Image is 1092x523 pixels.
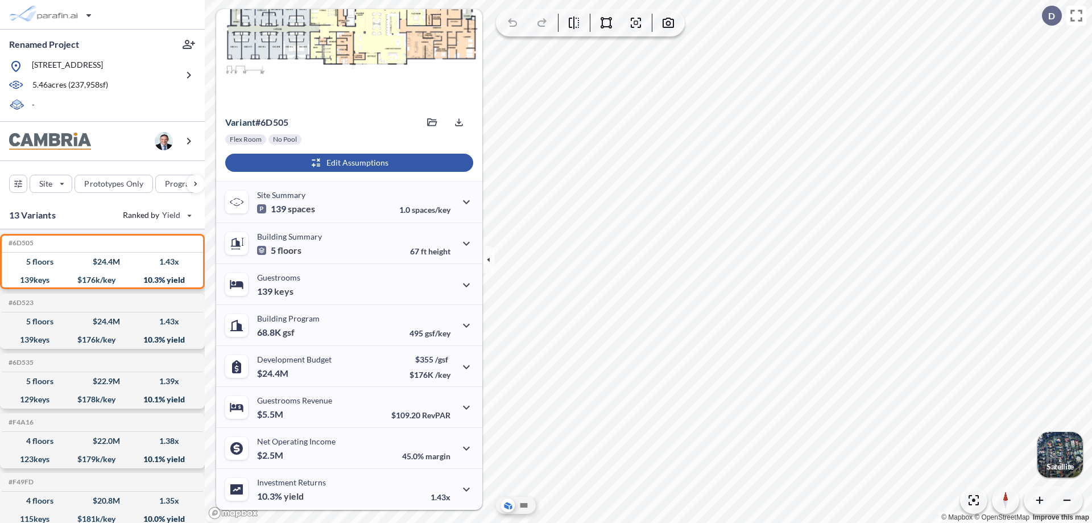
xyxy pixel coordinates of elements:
[409,328,450,338] p: 495
[257,314,320,323] p: Building Program
[1033,513,1089,521] a: Improve this map
[6,359,34,366] h5: Click to copy the code
[208,506,258,520] a: Mapbox homepage
[435,370,450,380] span: /key
[974,513,1029,521] a: OpenStreetMap
[283,327,295,338] span: gsf
[32,99,35,112] p: -
[9,38,79,51] p: Renamed Project
[284,491,304,502] span: yield
[278,245,301,256] span: floors
[288,203,315,215] span: spaces
[6,418,34,426] h5: Click to copy the code
[257,368,290,379] p: $24.4M
[422,410,450,420] span: RevPAR
[257,232,322,241] p: Building Summary
[425,328,450,338] span: gsf/key
[391,410,450,420] p: $109.20
[435,355,448,364] span: /gsf
[257,203,315,215] p: 139
[162,209,181,221] span: Yield
[1046,462,1074,471] p: Satellite
[165,178,197,190] p: Program
[428,246,450,256] span: height
[155,175,217,193] button: Program
[6,478,34,486] h5: Click to copy the code
[421,246,427,256] span: ft
[6,239,34,247] h5: Click to copy the code
[517,499,531,512] button: Site Plan
[225,154,473,172] button: Edit Assumptions
[1037,432,1083,477] button: Switcher ImageSatellite
[257,491,304,502] p: 10.3%
[273,135,297,144] p: No Pool
[425,451,450,461] span: margin
[257,355,332,364] p: Development Budget
[39,178,52,190] p: Site
[32,59,103,73] p: [STREET_ADDRESS]
[257,436,336,446] p: Net Operating Income
[257,273,300,282] p: Guestrooms
[257,190,305,200] p: Site Summary
[257,409,285,420] p: $5.5M
[257,450,285,461] p: $2.5M
[9,133,91,150] img: BrandImage
[412,205,450,215] span: spaces/key
[9,208,56,222] p: 13 Variants
[114,206,199,224] button: Ranked by Yield
[431,492,450,502] p: 1.43x
[257,245,301,256] p: 5
[75,175,153,193] button: Prototypes Only
[32,79,108,92] p: 5.46 acres ( 237,958 sf)
[225,117,288,128] p: # 6d505
[257,327,295,338] p: 68.8K
[399,205,450,215] p: 1.0
[155,132,173,150] img: user logo
[402,451,450,461] p: 45.0%
[84,178,143,190] p: Prototypes Only
[409,370,450,380] p: $176K
[257,396,332,405] p: Guestrooms Revenue
[410,246,450,256] p: 67
[501,499,515,512] button: Aerial View
[1048,11,1055,21] p: D
[409,355,450,364] p: $355
[230,135,262,144] p: Flex Room
[257,477,326,487] p: Investment Returns
[225,117,255,127] span: Variant
[6,299,34,307] h5: Click to copy the code
[941,513,973,521] a: Mapbox
[257,286,293,297] p: 139
[30,175,72,193] button: Site
[1037,432,1083,477] img: Switcher Image
[274,286,293,297] span: keys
